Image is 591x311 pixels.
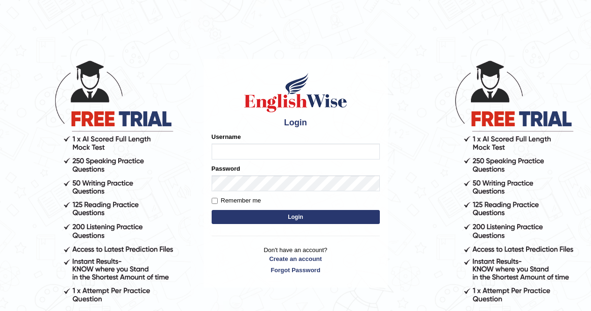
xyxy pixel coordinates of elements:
[212,246,380,275] p: Don't have an account?
[212,118,380,128] h4: Login
[212,254,380,263] a: Create an account
[242,72,349,114] img: Logo of English Wise sign in for intelligent practice with AI
[212,210,380,224] button: Login
[212,164,240,173] label: Password
[212,198,218,204] input: Remember me
[212,266,380,275] a: Forgot Password
[212,196,261,205] label: Remember me
[212,132,241,141] label: Username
